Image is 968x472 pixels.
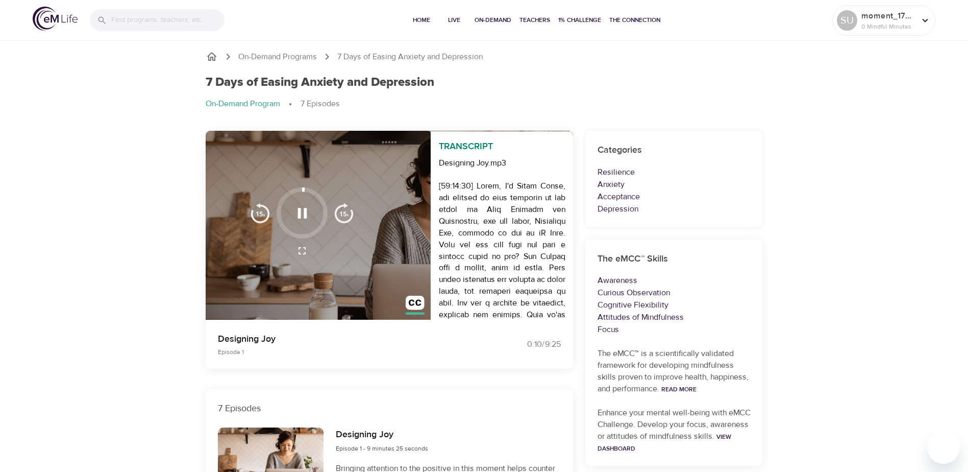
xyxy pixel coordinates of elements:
[250,203,270,223] img: 15s_prev.svg
[598,323,751,336] p: Focus
[206,98,280,110] p: On-Demand Program
[33,7,78,31] img: logo
[475,15,511,26] span: On-Demand
[558,15,601,26] span: 1% Challenge
[598,287,751,299] p: Curious Observation
[598,191,751,203] p: Acceptance
[218,332,472,346] p: Designing Joy
[484,339,561,350] div: 0:10 / 9:25
[431,131,574,153] p: Transcript
[337,51,483,63] p: 7 Days of Easing Anxiety and Depression
[519,15,550,26] span: Teachers
[598,433,731,453] a: View Dashboard
[336,444,428,453] span: Episode 1 - 9 minutes 25 seconds
[598,166,751,178] p: Resilience
[598,252,751,267] h6: The eMCC™ Skills
[598,274,751,287] p: Awareness
[301,98,340,110] p: 7 Episodes
[861,10,915,22] p: moment_1759158814
[609,15,660,26] span: The Connection
[598,311,751,323] p: Attitudes of Mindfulness
[206,51,763,63] nav: breadcrumb
[218,347,472,357] p: Episode 1
[598,348,751,395] p: The eMCC™ is a scientifically validated framework for developing mindfulness skills proven to imp...
[927,431,960,464] iframe: Button to launch messaging window
[238,51,317,63] a: On-Demand Programs
[598,203,751,215] p: Depression
[336,428,428,442] h6: Designing Joy
[400,290,431,321] button: Transcript/Closed Captions (c)
[598,299,751,311] p: Cognitive Flexibility
[334,203,354,223] img: 15s_next.svg
[409,15,434,26] span: Home
[661,385,697,393] a: Read More
[861,22,915,31] p: 0 Mindful Minutes
[406,296,425,315] img: close_caption.svg
[837,10,857,31] div: SU
[218,402,561,415] p: 7 Episodes
[206,75,434,90] h1: 7 Days of Easing Anxiety and Depression
[598,143,751,158] h6: Categories
[598,178,751,191] p: Anxiety
[598,407,751,454] p: Enhance your mental well-being with eMCC Challenge. Develop your focus, awareness or attitudes of...
[111,9,225,31] input: Find programs, teachers, etc...
[206,98,763,110] nav: breadcrumb
[442,15,466,26] span: Live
